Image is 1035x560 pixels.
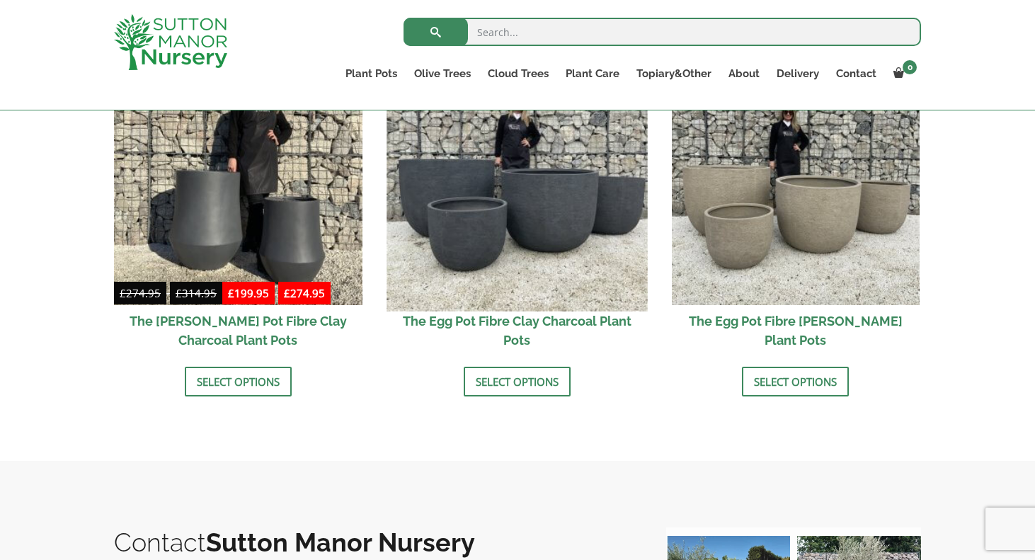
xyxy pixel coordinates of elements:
span: £ [176,286,182,300]
bdi: 314.95 [176,286,217,300]
bdi: 274.95 [120,286,161,300]
span: 0 [903,60,917,74]
a: Select options for “The Bien Hoa Pot Fibre Clay Charcoal Plant Pots” [185,367,292,396]
h2: Contact [114,527,638,557]
a: About [720,64,768,84]
del: - [114,285,222,305]
a: Sale! £274.95-£314.95 £199.95-£274.95 The [PERSON_NAME] Pot Fibre Clay Charcoal Plant Pots [114,57,362,356]
bdi: 274.95 [284,286,325,300]
input: Search... [404,18,921,46]
h2: The Egg Pot Fibre Clay Charcoal Plant Pots [393,305,641,356]
a: 0 [885,64,921,84]
a: Topiary&Other [628,64,720,84]
a: Sale! The Egg Pot Fibre [PERSON_NAME] Plant Pots [672,57,920,356]
a: Select options for “The Egg Pot Fibre Clay Champagne Plant Pots” [742,367,849,396]
span: £ [228,286,234,300]
a: Cloud Trees [479,64,557,84]
a: Plant Pots [337,64,406,84]
ins: - [222,285,331,305]
a: Olive Trees [406,64,479,84]
img: logo [114,14,227,70]
img: The Egg Pot Fibre Clay Charcoal Plant Pots [387,50,647,311]
h2: The Egg Pot Fibre [PERSON_NAME] Plant Pots [672,305,920,356]
b: Sutton Manor Nursery [206,527,475,557]
span: £ [284,286,290,300]
a: Contact [828,64,885,84]
a: Delivery [768,64,828,84]
h2: The [PERSON_NAME] Pot Fibre Clay Charcoal Plant Pots [114,305,362,356]
img: The Bien Hoa Pot Fibre Clay Charcoal Plant Pots [114,57,362,305]
a: Select options for “The Egg Pot Fibre Clay Charcoal Plant Pots” [464,367,571,396]
a: Plant Care [557,64,628,84]
a: Sale! The Egg Pot Fibre Clay Charcoal Plant Pots [393,57,641,356]
bdi: 199.95 [228,286,269,300]
img: The Egg Pot Fibre Clay Champagne Plant Pots [672,57,920,305]
span: £ [120,286,126,300]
